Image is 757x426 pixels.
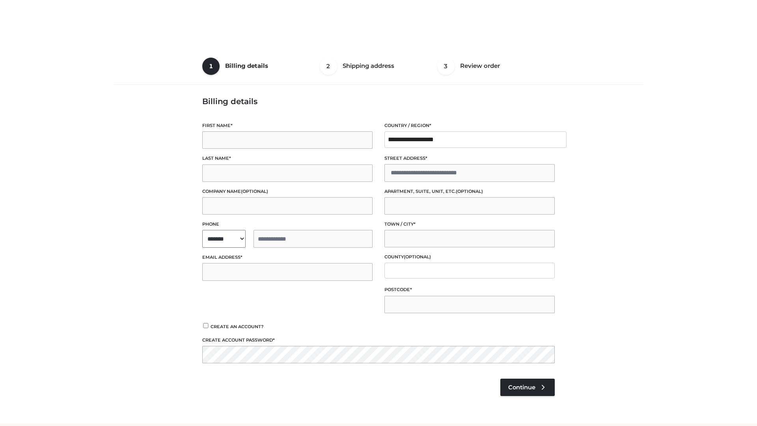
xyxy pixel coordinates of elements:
span: Continue [508,384,535,391]
label: Street address [384,155,555,162]
label: Company name [202,188,373,195]
span: 3 [437,58,455,75]
a: Continue [500,379,555,396]
span: 2 [320,58,337,75]
label: Town / City [384,220,555,228]
label: Last name [202,155,373,162]
span: (optional) [241,189,268,194]
h3: Billing details [202,97,555,106]
label: First name [202,122,373,129]
label: Phone [202,220,373,228]
span: (optional) [456,189,483,194]
span: Shipping address [343,62,394,69]
label: Country / Region [384,122,555,129]
span: (optional) [404,254,431,260]
label: Create account password [202,336,555,344]
span: Billing details [225,62,268,69]
input: Create an account? [202,323,209,328]
span: Review order [460,62,500,69]
label: Apartment, suite, unit, etc. [384,188,555,195]
span: 1 [202,58,220,75]
span: Create an account? [211,324,264,329]
label: County [384,253,555,261]
label: Email address [202,254,373,261]
label: Postcode [384,286,555,293]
